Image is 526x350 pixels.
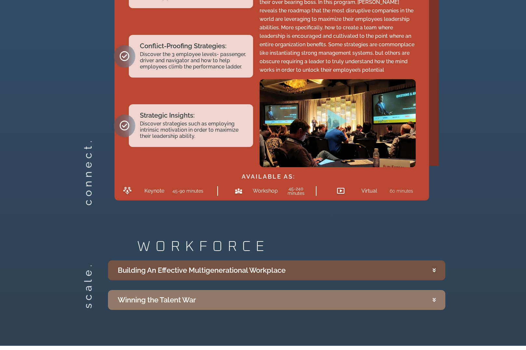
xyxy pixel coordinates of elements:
[140,51,247,70] h2: Discover the 3 employee levels- passenger, driver and navigator and how to help employees climb t...
[83,298,93,308] h2: scale.
[83,195,93,205] h2: connect.
[144,188,164,194] h2: Keynote
[325,109,351,137] div: Play Video
[390,189,413,193] h2: 60 minutes
[140,121,247,139] h2: Discover strategies such as employing intrinsic motivation in order to maximize their leadership ...
[137,240,445,254] h2: WORKFORCE
[118,295,196,305] div: Winning the Talent War
[281,186,311,196] h2: 45-240 minutes
[140,43,247,49] h2: Conflict-Proofing Strategies:
[172,189,203,193] h2: 45-90 minutes
[108,260,445,310] div: Accordion. Open links with Enter or Space, close with Escape, and navigate with Arrow Keys
[361,188,377,194] h2: Virtual
[118,265,286,276] div: Building An Effective Multigenerational Workplace
[118,174,419,180] h2: AVAILABLE AS:
[253,188,275,194] h2: Workshop
[140,112,247,119] h2: Strategic Insights:
[108,260,445,280] summary: Building An Effective Multigenerational Workplace
[108,290,445,310] summary: Winning the Talent War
